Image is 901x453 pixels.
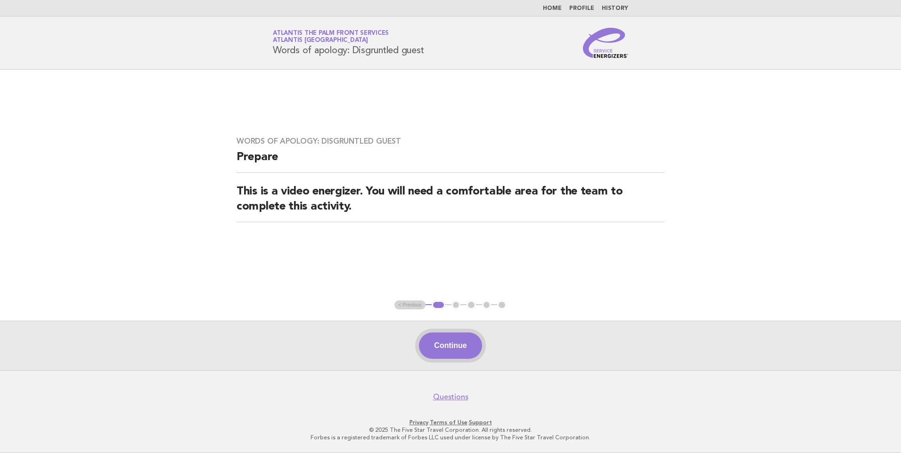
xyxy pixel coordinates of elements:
a: Support [469,419,492,426]
a: Privacy [410,419,428,426]
a: Profile [569,6,594,11]
h2: This is a video energizer. You will need a comfortable area for the team to complete this activity. [237,184,664,222]
p: © 2025 The Five Star Travel Corporation. All rights reserved. [162,426,739,434]
p: Forbes is a registered trademark of Forbes LLC used under license by The Five Star Travel Corpora... [162,434,739,441]
a: Atlantis The Palm Front ServicesAtlantis [GEOGRAPHIC_DATA] [273,30,389,43]
button: Continue [419,332,482,359]
h2: Prepare [237,150,664,173]
h3: Words of apology: Disgruntled guest [237,137,664,146]
span: Atlantis [GEOGRAPHIC_DATA] [273,38,368,44]
a: Terms of Use [430,419,467,426]
img: Service Energizers [583,28,628,58]
p: · · [162,419,739,426]
a: Home [543,6,562,11]
a: Questions [433,392,468,402]
a: History [602,6,628,11]
h1: Words of apology: Disgruntled guest [273,31,424,55]
button: 1 [432,300,445,310]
